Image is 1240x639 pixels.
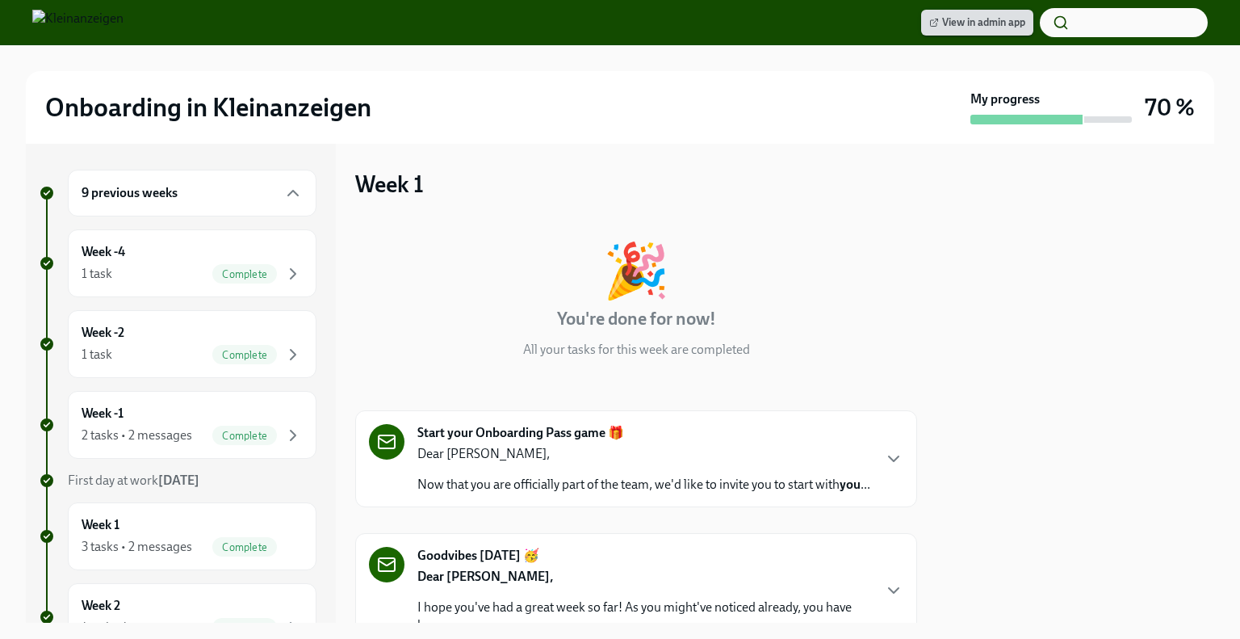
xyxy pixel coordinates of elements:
p: All your tasks for this week are completed [523,341,750,359]
span: Complete [212,430,277,442]
a: View in admin app [921,10,1033,36]
div: 3 tasks • 2 messages [82,538,192,556]
p: Now that you are officially part of the team, we'd like to invite you to start with ... [417,476,870,494]
span: Complete [212,541,277,553]
strong: Start your Onboarding Pass game 🎁 [417,424,624,442]
a: Week -21 taskComplete [39,310,316,378]
a: First day at work[DATE] [39,472,316,490]
span: View in admin app [929,15,1025,31]
h3: Week 1 [355,170,424,199]
span: Complete [212,622,277,634]
strong: [DATE] [158,473,199,488]
h4: You're done for now! [557,307,716,331]
div: 1 task [82,346,112,364]
p: I hope you've had a great week so far! As you might've noticed already, you have been... [417,599,871,634]
p: Dear [PERSON_NAME], [417,445,870,463]
div: 2 tasks • 2 messages [82,427,192,444]
a: Week -41 taskComplete [39,229,316,297]
strong: My progress [970,90,1040,108]
a: Week 13 tasks • 2 messagesComplete [39,502,316,570]
strong: you [840,477,861,492]
h6: 9 previous weeks [82,184,178,202]
h6: Week -1 [82,405,124,422]
span: First day at work [68,473,199,488]
span: Complete [212,268,277,280]
h3: 70 % [1145,93,1195,122]
h6: Week -4 [82,243,125,261]
h2: Onboarding in Kleinanzeigen [45,91,371,124]
div: 9 previous weeks [68,170,316,217]
a: Week -12 tasks • 2 messagesComplete [39,391,316,459]
h6: Week 2 [82,597,120,615]
img: Kleinanzeigen [32,10,124,36]
span: Complete [212,349,277,361]
h6: Week -2 [82,324,124,342]
div: 1 task • 1 message [82,619,179,637]
strong: Dear [PERSON_NAME], [417,569,553,584]
h6: Week 1 [82,516,119,534]
strong: Goodvibes [DATE] 🥳 [417,547,539,565]
div: 🎉 [603,244,669,297]
div: 1 task [82,265,112,283]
